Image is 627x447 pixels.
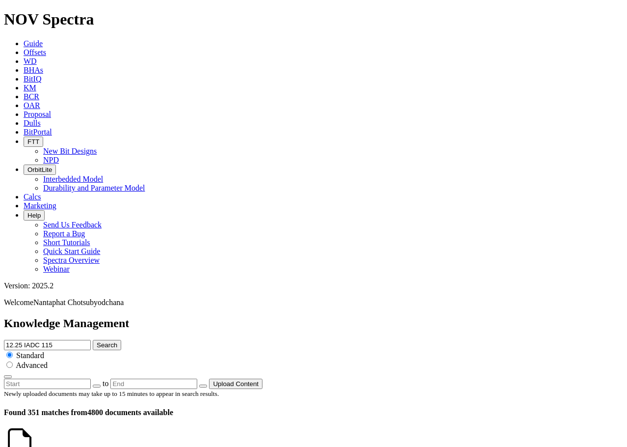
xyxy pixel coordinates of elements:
[24,39,43,48] a: Guide
[4,340,91,350] input: e.g. Smoothsteer Record
[4,408,87,417] span: Found 351 matches from
[24,110,51,118] a: Proposal
[4,317,623,330] h2: Knowledge Management
[24,193,41,201] a: Calcs
[24,119,41,127] a: Dulls
[24,92,39,101] a: BCR
[24,210,45,221] button: Help
[103,379,108,388] span: to
[209,379,262,389] button: Upload Content
[27,212,41,219] span: Help
[16,361,48,369] span: Advanced
[43,156,59,164] a: NPD
[24,165,56,175] button: OrbitLite
[24,57,37,65] a: WD
[24,201,56,210] a: Marketing
[43,184,145,192] a: Durability and Parameter Model
[16,351,44,360] span: Standard
[24,84,36,92] a: KM
[4,298,623,307] p: Welcome
[43,238,90,247] a: Short Tutorials
[4,390,219,397] small: Newly uploaded documents may take up to 15 minutes to appear in search results.
[43,265,70,273] a: Webinar
[4,408,623,417] h4: 4800 documents available
[27,166,52,173] span: OrbitLite
[43,256,100,264] a: Spectra Overview
[24,48,46,56] a: Offsets
[24,66,43,74] a: BHAs
[43,175,103,183] a: Interbedded Model
[43,147,97,155] a: New Bit Designs
[43,247,100,255] a: Quick Start Guide
[33,298,124,307] span: Nantaphat Chotsubyodchana
[4,379,91,389] input: Start
[24,101,40,110] a: OAR
[110,379,197,389] input: End
[93,340,121,350] button: Search
[24,75,41,83] a: BitIQ
[24,137,43,147] button: FTT
[27,138,39,145] span: FTT
[43,221,102,229] a: Send Us Feedback
[4,281,623,290] div: Version: 2025.2
[4,10,623,28] h1: NOV Spectra
[24,128,52,136] a: BitPortal
[43,229,85,238] a: Report a Bug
